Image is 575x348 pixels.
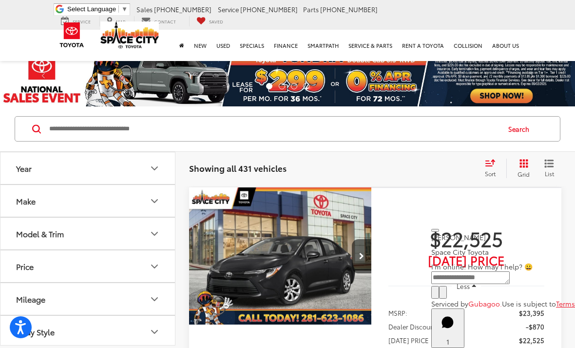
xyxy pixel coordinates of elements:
[435,310,460,335] svg: Start Chat
[0,283,176,315] button: MileageMileage
[468,299,502,308] a: Gubagoo.
[118,5,119,13] span: ​
[485,169,496,178] span: Sort
[439,286,447,299] button: Send Message
[0,152,176,184] button: YearYear
[431,308,464,348] button: Toggle Chat Window
[149,228,160,240] div: Model & Trim
[99,16,133,26] a: Map
[388,322,437,331] span: Dealer Discount
[544,169,554,178] span: List
[446,337,449,347] span: 1
[149,326,160,338] div: Body Style
[517,170,530,178] span: Grid
[388,308,407,318] span: MSRP:
[320,5,378,14] span: [PHONE_NUMBER]
[506,159,537,178] button: Grid View
[121,5,128,13] span: ▼
[0,218,176,249] button: Model & TrimModel & Trim
[303,30,344,61] a: SmartPath
[431,286,439,299] button: Chat with SMS
[344,30,397,61] a: Service & Parts
[116,18,125,24] span: Map
[431,262,533,271] span: I'm online! How may I help? 😀
[189,16,230,26] a: My Saved Vehicles
[136,5,153,14] span: Sales
[189,187,372,326] img: 2025 Toyota Corolla LE
[388,335,429,345] span: [DATE] PRICE
[431,223,575,308] div: Close[PERSON_NAME]Space City ToyotaI'm online! How may I help? 😀Type your messageChat with SMSSen...
[16,196,36,205] div: Make
[48,117,499,141] input: Search by Make, Model, or Keyword
[431,271,510,284] textarea: Type your message
[16,164,32,173] div: Year
[556,299,575,308] a: Terms
[499,117,543,141] button: Search
[211,30,235,61] a: Used
[67,5,116,13] span: Select Language
[431,247,575,257] p: Space City Toyota
[388,255,544,265] span: [DATE] Price
[149,195,160,207] div: Make
[269,30,303,61] a: Finance
[149,293,160,305] div: Mileage
[134,16,183,26] a: Contact
[149,163,160,174] div: Year
[388,226,544,250] span: $22,525
[189,30,211,61] a: New
[537,159,561,178] button: List View
[73,18,91,24] span: Service
[189,162,287,174] span: Showing all 431 vehicles
[154,18,176,24] span: Contact
[431,229,439,232] button: Close
[149,261,160,272] div: Price
[480,159,506,178] button: Select sort value
[67,5,128,13] a: Select Language​
[16,294,45,304] div: Mileage
[0,185,176,217] button: MakeMake
[54,19,90,51] img: Toyota
[235,30,269,61] a: Specials
[189,187,372,325] a: 2025 Toyota Corolla LE2025 Toyota Corolla LE2025 Toyota Corolla LE2025 Toyota Corolla LE
[54,16,98,26] a: Service
[502,299,556,308] span: Use is subject to
[154,5,211,14] span: [PHONE_NUMBER]
[209,18,223,24] span: Saved
[352,239,371,273] button: Next image
[487,30,524,61] a: About Us
[431,232,575,242] p: [PERSON_NAME]
[449,30,487,61] a: Collision
[431,299,468,308] span: Serviced by
[16,262,34,271] div: Price
[303,5,319,14] span: Parts
[0,316,176,348] button: Body StyleBody Style
[0,250,176,282] button: PricePrice
[16,327,55,336] div: Body Style
[189,187,372,325] div: 2025 Toyota Corolla LE 0
[218,5,239,14] span: Service
[100,21,159,48] img: Space City Toyota
[16,229,64,238] div: Model & Trim
[397,30,449,61] a: Rent a Toyota
[174,30,189,61] a: Home
[240,5,298,14] span: [PHONE_NUMBER]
